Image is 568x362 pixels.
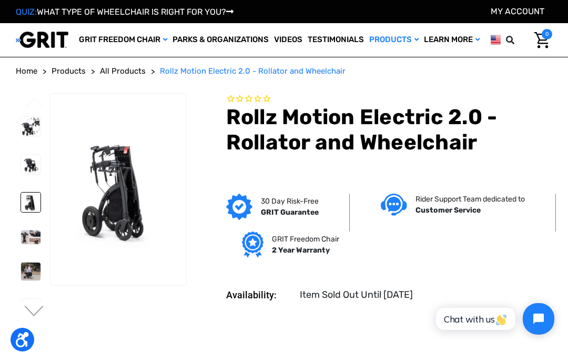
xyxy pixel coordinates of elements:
span: Products [52,66,86,76]
p: 30 Day Risk-Free [261,196,319,207]
a: Products [52,65,86,77]
img: Rollz Motion Electric 2.0 - Rollator and Wheelchair [21,230,40,244]
span: Rollz Motion Electric 2.0 - Rollator and Wheelchair [160,66,346,76]
h1: Rollz Motion Electric 2.0 - Rollator and Wheelchair [226,105,552,155]
a: Parks & Organizations [170,23,271,57]
a: Cart with 0 items [526,29,552,51]
a: Testimonials [305,23,367,57]
a: Home [16,65,37,77]
a: Account [491,6,544,16]
button: Go to slide 2 of 2 [23,98,45,110]
a: Learn More [421,23,482,57]
a: All Products [100,65,146,77]
a: QUIZ:WHAT TYPE OF WHEELCHAIR IS RIGHT FOR YOU? [16,7,234,17]
p: GRIT Freedom Chair [272,234,339,245]
iframe: Tidio Chat [424,294,563,344]
img: us.png [491,33,501,46]
img: Rollz Motion Electric 2.0 - Rollator and Wheelchair [21,117,40,136]
strong: GRIT Guarantee [261,208,319,217]
span: All Products [100,66,146,76]
img: Rollz Motion Electric 2.0 - Rollator and Wheelchair [21,299,40,318]
dd: Item Sold Out Until [DATE] [300,288,413,302]
strong: Customer Service [415,206,481,215]
img: Customer service [381,194,407,215]
img: Cart [534,32,550,48]
span: Rated 0.0 out of 5 stars 0 reviews [226,93,552,105]
button: Go to slide 2 of 2 [23,306,45,318]
img: Rollz Motion Electric 2.0 - Rollator and Wheelchair [21,155,40,174]
a: Rollz Motion Electric 2.0 - Rollator and Wheelchair [160,65,346,77]
img: GRIT Guarantee [226,194,252,220]
nav: Breadcrumb [16,65,552,77]
img: Rollz Motion Electric 2.0 - Rollator and Wheelchair [50,129,186,249]
img: Rollz Motion Electric 2.0 - Rollator and Wheelchair [21,263,40,280]
img: GRIT All-Terrain Wheelchair and Mobility Equipment [16,31,68,48]
span: Home [16,66,37,76]
img: Grit freedom [242,232,263,258]
a: GRIT Freedom Chair [76,23,170,57]
p: Rider Support Team dedicated to [415,194,525,205]
img: Rollz Motion Electric 2.0 - Rollator and Wheelchair [21,193,40,212]
input: Search [521,29,526,51]
a: Videos [271,23,305,57]
a: Products [367,23,421,57]
strong: 2 Year Warranty [272,246,330,255]
span: QUIZ: [16,7,37,17]
dt: Availability: [226,288,292,302]
span: 0 [542,29,552,39]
